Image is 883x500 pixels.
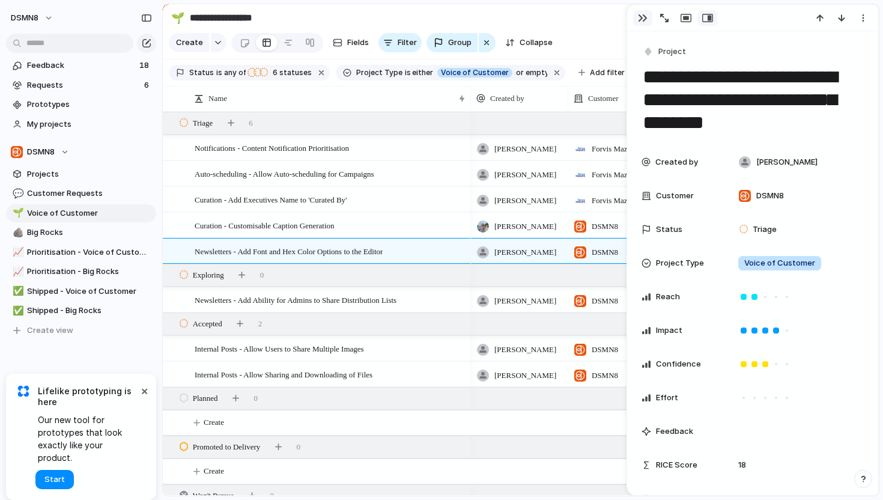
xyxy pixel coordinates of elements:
span: [PERSON_NAME] [494,143,556,155]
span: Newsletters - Add Font and Hex Color Options to the Editor [195,244,383,258]
span: Customer [588,93,619,105]
span: Add filter [590,67,625,78]
div: 🌱 [13,206,21,220]
span: Effort [656,392,678,404]
button: isany of [214,66,248,79]
span: DSMN8 [592,295,618,307]
span: or empty [514,67,547,78]
button: Voice of Customeror empty [435,66,550,79]
button: DSMN8 [6,143,156,161]
span: Confidence [656,358,701,370]
button: Fields [328,33,374,52]
a: Projects [6,165,156,183]
div: 💬 [13,187,21,201]
span: any of [222,67,246,78]
span: Feedback [656,425,693,437]
button: 🪨 [11,227,23,239]
button: Filter [378,33,422,52]
span: Newsletters - Add Ability for Admins to Share Distribution Lists [195,293,396,306]
span: Fields [347,37,369,49]
span: Internal Posts - Allow Sharing and Downloading of Files [195,367,372,381]
span: RICE Score [656,459,697,471]
span: Planned [193,392,218,404]
span: [PERSON_NAME] [494,221,556,233]
span: Customer [656,190,694,202]
span: 0 [254,392,258,404]
div: ✅ [13,304,21,318]
span: My projects [27,118,152,130]
button: 6 statuses [247,66,314,79]
span: Name [208,93,227,105]
span: DSMN8 [592,370,618,382]
span: DSMN8 [592,246,618,258]
span: 6 [144,79,151,91]
button: Group [426,33,478,52]
span: Triage [753,224,777,236]
span: [PERSON_NAME] [756,156,818,168]
span: [PERSON_NAME] [494,246,556,258]
span: Our new tool for prototypes that look exactly like your product. [38,413,138,464]
span: 18 [139,59,151,72]
button: DSMN8 [5,8,59,28]
span: Group [448,37,472,49]
span: Requests [27,79,141,91]
button: 🌱 [11,207,23,219]
span: Project Type [656,257,704,269]
div: 📈 [13,265,21,279]
span: [PERSON_NAME] [494,344,556,356]
span: Create [176,37,203,49]
span: Create [204,416,224,428]
span: Start [44,474,65,486]
span: Created by [490,93,524,105]
div: 🌱 [171,10,184,26]
button: iseither [402,66,437,79]
span: DSMN8 [592,344,618,356]
button: 📈 [11,266,23,278]
span: 6 [269,68,279,77]
a: 💬Customer Requests [6,184,156,203]
span: Curation - Customisable Caption Generation [195,218,335,232]
span: DSMN8 [592,221,618,233]
a: 🌱Voice of Customer [6,204,156,222]
span: Customer Requests [27,187,152,200]
button: Start [35,470,74,489]
button: 📈 [11,246,23,258]
a: Prototypes [6,96,156,114]
span: Forvis Mazars [592,143,637,155]
span: either [411,67,434,78]
span: 2 [258,318,262,330]
button: ✅ [11,285,23,297]
a: ✅Shipped - Big Rocks [6,302,156,320]
div: 📈Prioritisation - Voice of Customer [6,243,156,261]
span: Impact [656,325,682,337]
a: 🪨Big Rocks [6,224,156,242]
span: Lifelike prototyping is here [38,386,138,407]
button: Collapse [500,33,557,52]
div: ✅ [13,284,21,298]
span: Voice of Customer [441,67,509,78]
span: Internal Posts - Allow Users to Share Multiple Images [195,341,364,355]
span: Forvis Mazars [592,195,637,207]
span: [PERSON_NAME] [494,169,556,181]
span: Prototypes [27,99,152,111]
span: Created by [655,156,698,168]
span: Project Type [356,67,402,78]
span: Big Rocks [27,227,152,239]
button: Project [640,43,690,61]
span: 6 [249,117,253,129]
span: Promoted to Delivery [193,441,261,453]
span: Create view [27,325,73,337]
span: statuses [269,67,312,78]
span: Projects [27,168,152,180]
span: Status [656,224,682,236]
span: Filter [398,37,417,49]
span: Exploring [193,269,224,281]
a: Feedback18 [6,56,156,75]
span: Prioritisation - Big Rocks [27,266,152,278]
span: 0 [296,441,300,453]
a: 📈Prioritisation - Big Rocks [6,263,156,281]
